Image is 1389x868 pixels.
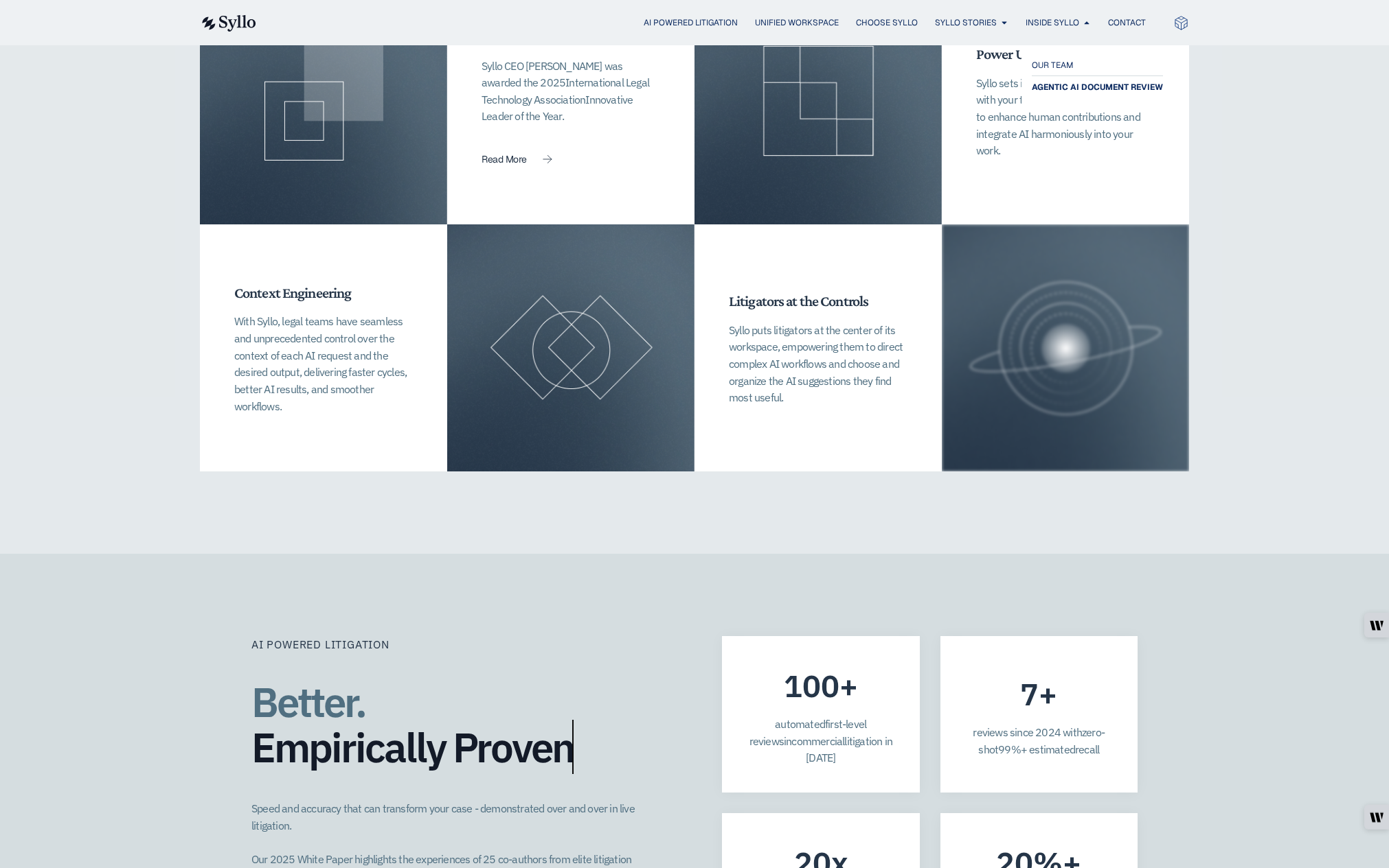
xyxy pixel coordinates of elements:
a: Syllo Stories [935,16,997,29]
span: recall [1075,742,1099,756]
span: 99%+ estimated [998,742,1075,756]
span: Context Engineering [234,284,351,301]
span: Read More [482,154,526,164]
span: Empirically Proven​ [251,725,574,770]
p: Syllo sets itself apart by collaborating with your team, continuously adapting to enhance human c... [976,75,1155,159]
a: Choose Syllo [856,16,918,29]
p: AI Powered Litigation [251,636,389,653]
span: first-level reviews [749,717,867,748]
span: + [839,677,858,694]
p: Syllo puts litigators at the center of its workspace, empowering them to direct complex AI workfl... [729,322,907,406]
a: AI Powered Litigation [644,16,738,29]
span: a [775,717,780,731]
span: utomated [780,717,825,731]
a: Inside Syllo [1026,16,1079,29]
a: Contact [1108,16,1146,29]
span: 7 [1020,685,1039,702]
span: International Legal Technology Association [482,75,649,106]
span: litigation in [DATE] [806,734,892,765]
span: in [784,734,791,748]
span: 4 with [1054,725,1082,739]
a: AGENTIC AI DOCUMENT REVIEW [1032,79,1163,95]
span: 2 [1048,725,1054,739]
span: commercial [791,734,844,748]
nav: Menu [284,16,1146,30]
a: OUR TEAM [1032,57,1163,73]
a: Read More [482,154,552,165]
span: OUR TEAM [1032,57,1074,73]
span: 100 [784,677,839,694]
a: Unified Workspace [755,16,839,29]
span: reviews since 20 [973,725,1048,739]
span: Better. [251,675,365,729]
span: + [1039,685,1057,702]
span: Litigators at the Controls [729,292,868,309]
p: With Syllo, legal teams have seamless and unprecedented control over the context of each AI reque... [234,313,413,414]
div: Menu Toggle [284,16,1146,30]
img: syllo [200,15,256,32]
